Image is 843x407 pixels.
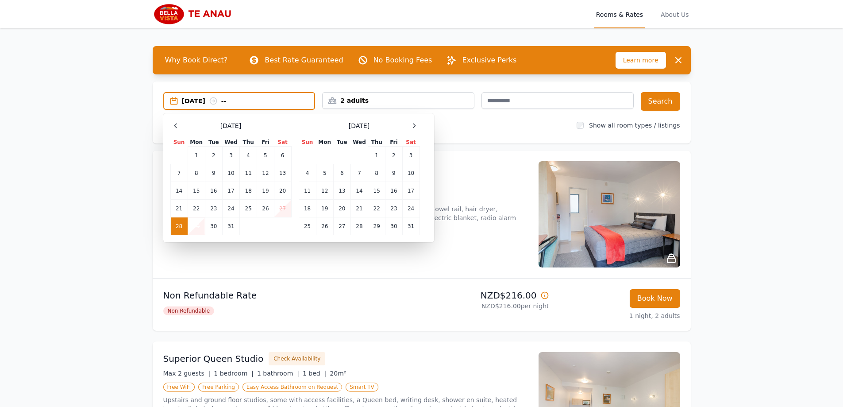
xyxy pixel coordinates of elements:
[373,55,432,66] p: No Booking Fees
[350,164,368,182] td: 7
[385,147,402,164] td: 2
[556,311,680,320] p: 1 night, 2 adults
[616,52,666,69] span: Learn more
[222,147,239,164] td: 3
[350,217,368,235] td: 28
[153,4,238,25] img: Bella Vista Te Anau
[385,182,402,200] td: 16
[170,217,188,235] td: 28
[188,138,205,147] th: Mon
[158,51,235,69] span: Why Book Direct?
[402,164,420,182] td: 10
[299,182,316,200] td: 11
[163,289,418,302] p: Non Refundable Rate
[257,138,274,147] th: Fri
[170,138,188,147] th: Sun
[274,182,291,200] td: 20
[240,182,257,200] td: 18
[240,164,257,182] td: 11
[368,182,385,200] td: 15
[269,352,325,365] button: Check Availability
[205,138,222,147] th: Tue
[299,164,316,182] td: 4
[205,200,222,217] td: 23
[385,138,402,147] th: Fri
[402,200,420,217] td: 24
[303,370,326,377] span: 1 bed |
[323,96,474,105] div: 2 adults
[274,164,291,182] td: 13
[170,182,188,200] td: 14
[385,164,402,182] td: 9
[316,164,333,182] td: 5
[170,164,188,182] td: 7
[349,121,370,130] span: [DATE]
[188,217,205,235] td: 29
[274,147,291,164] td: 6
[333,200,350,217] td: 20
[163,383,195,391] span: Free WiFi
[257,147,274,164] td: 5
[462,55,516,66] p: Exclusive Perks
[257,164,274,182] td: 12
[205,182,222,200] td: 16
[402,182,420,200] td: 17
[299,217,316,235] td: 25
[188,182,205,200] td: 15
[316,138,333,147] th: Mon
[274,138,291,147] th: Sat
[222,217,239,235] td: 31
[425,302,549,310] p: NZD$216.00 per night
[265,55,343,66] p: Best Rate Guaranteed
[330,370,346,377] span: 20m²
[257,370,299,377] span: 1 bathroom |
[222,182,239,200] td: 17
[163,306,215,315] span: Non Refundable
[274,200,291,217] td: 27
[350,182,368,200] td: 14
[333,164,350,182] td: 6
[385,200,402,217] td: 23
[316,200,333,217] td: 19
[299,200,316,217] td: 18
[188,147,205,164] td: 1
[205,164,222,182] td: 9
[402,147,420,164] td: 3
[630,289,680,308] button: Book Now
[198,383,239,391] span: Free Parking
[368,147,385,164] td: 1
[368,200,385,217] td: 22
[222,138,239,147] th: Wed
[350,138,368,147] th: Wed
[240,200,257,217] td: 25
[641,92,680,111] button: Search
[205,217,222,235] td: 30
[205,147,222,164] td: 2
[589,122,680,129] label: Show all room types / listings
[350,200,368,217] td: 21
[222,200,239,217] td: 24
[402,138,420,147] th: Sat
[316,217,333,235] td: 26
[333,217,350,235] td: 27
[333,182,350,200] td: 13
[346,383,378,391] span: Smart TV
[368,217,385,235] td: 29
[182,97,315,105] div: [DATE] --
[188,200,205,217] td: 22
[214,370,254,377] span: 1 bedroom |
[425,289,549,302] p: NZD$216.00
[163,353,264,365] h3: Superior Queen Studio
[257,182,274,200] td: 19
[402,217,420,235] td: 31
[240,147,257,164] td: 4
[243,383,342,391] span: Easy Access Bathroom on Request
[170,200,188,217] td: 21
[163,370,211,377] span: Max 2 guests |
[188,164,205,182] td: 8
[368,138,385,147] th: Thu
[385,217,402,235] td: 30
[240,138,257,147] th: Thu
[257,200,274,217] td: 26
[299,138,316,147] th: Sun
